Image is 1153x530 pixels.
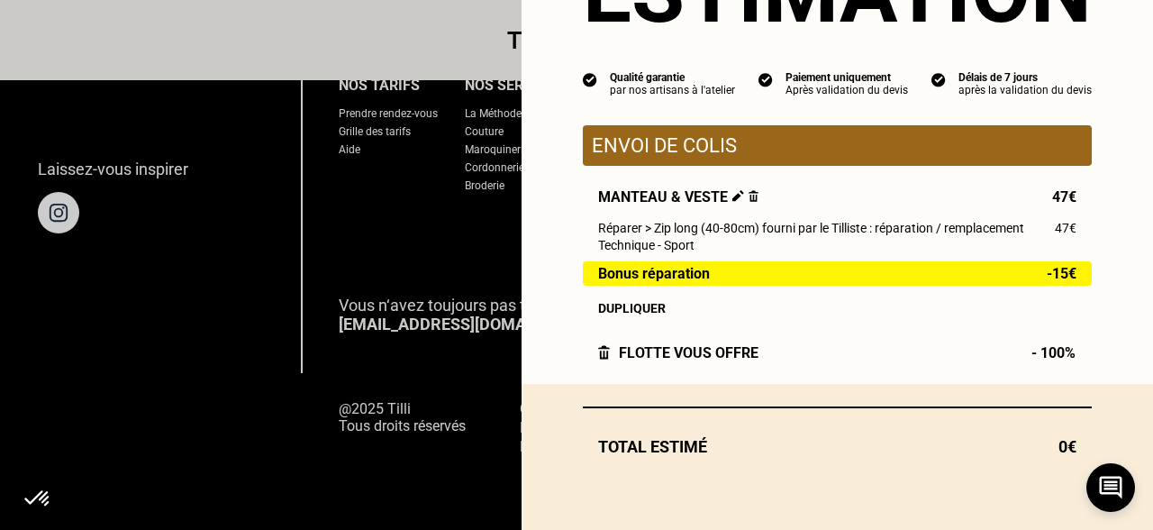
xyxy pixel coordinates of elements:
[598,238,695,252] span: Technique - Sport
[1055,221,1076,235] span: 47€
[598,221,1024,235] span: Réparer > Zip long (40-80cm) fourni par le Tilliste : réparation / remplacement
[758,71,773,87] img: icon list info
[598,188,758,206] span: Manteau & veste
[583,71,597,87] img: icon list info
[749,190,758,202] img: Supprimer
[610,71,735,84] div: Qualité garantie
[958,71,1092,84] div: Délais de 7 jours
[592,134,1083,157] p: Envoi de colis
[1058,437,1076,456] span: 0€
[1031,344,1076,361] span: - 100%
[583,437,1092,456] div: Total estimé
[785,71,908,84] div: Paiement uniquement
[598,301,1076,315] div: Dupliquer
[1052,188,1076,206] span: 47€
[785,84,908,96] div: Après validation du devis
[931,71,946,87] img: icon list info
[610,84,735,96] div: par nos artisans à l'atelier
[598,266,710,281] span: Bonus réparation
[598,344,758,361] div: FLOTTE vous offre
[958,84,1092,96] div: après la validation du devis
[1047,266,1076,281] span: -15€
[732,190,744,202] img: Éditer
